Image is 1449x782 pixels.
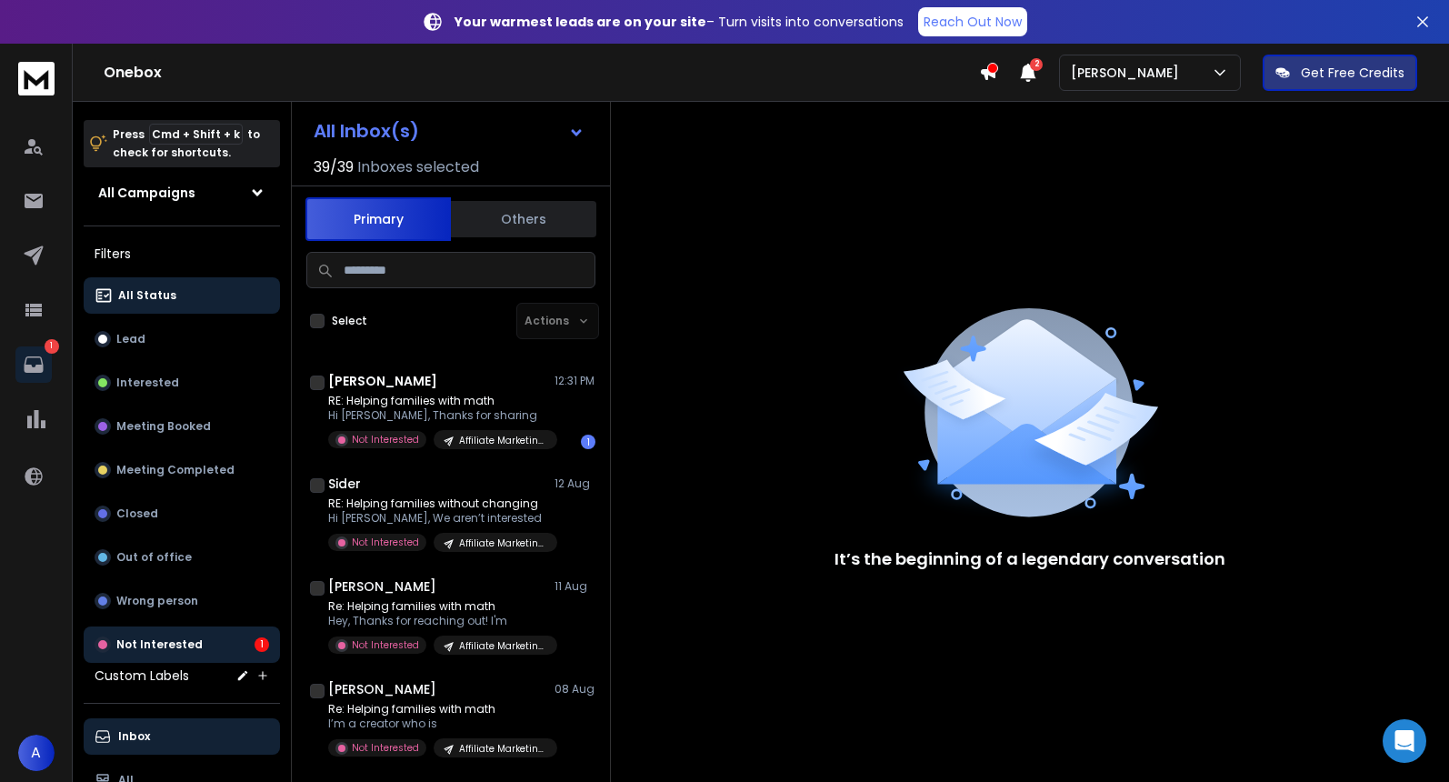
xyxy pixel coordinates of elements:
a: Reach Out Now [918,7,1027,36]
button: Inbox [84,718,280,755]
button: Get Free Credits [1263,55,1417,91]
p: Not Interested [352,638,419,652]
label: Select [332,314,367,328]
h1: All Campaigns [98,184,195,202]
p: Affiliate Marketing for Bloggers 2 [459,639,546,653]
a: 1 [15,346,52,383]
p: All Status [118,288,176,303]
p: Not Interested [352,536,419,549]
p: Hey, Thanks for reaching out! I'm [328,614,546,628]
div: 1 [581,435,595,449]
p: Interested [116,376,179,390]
button: Closed [84,496,280,532]
button: All Campaigns [84,175,280,211]
div: Open Intercom Messenger [1383,719,1426,763]
img: logo [18,62,55,95]
p: Meeting Completed [116,463,235,477]
p: Re: Helping families with math [328,702,546,717]
button: Wrong person [84,583,280,619]
p: 1 [45,339,59,354]
p: 12 Aug [555,476,595,491]
h1: Onebox [104,62,979,84]
span: 2 [1030,58,1043,71]
p: Lead [116,332,145,346]
button: Interested [84,365,280,401]
button: All Status [84,277,280,314]
p: It’s the beginning of a legendary conversation [834,546,1225,572]
p: Not Interested [352,433,419,446]
p: Hi [PERSON_NAME], Thanks for sharing [328,408,546,423]
p: Meeting Booked [116,419,211,434]
p: [PERSON_NAME] [1071,64,1186,82]
h3: Filters [84,241,280,266]
button: Meeting Booked [84,408,280,445]
button: Out of office [84,539,280,576]
p: Closed [116,506,158,521]
button: Meeting Completed [84,452,280,488]
h1: [PERSON_NAME] [328,372,437,390]
p: Affiliate Marketing for Bloggers 2 [459,536,546,550]
button: All Inbox(s) [299,113,599,149]
p: Affiliate Marketing for Bloggers 2 [459,742,546,756]
h3: Custom Labels [95,667,189,685]
button: A [18,735,55,771]
p: Wrong person [116,594,198,608]
p: 12:31 PM [555,374,595,388]
p: I’m a creator who is [328,717,546,731]
p: Hi [PERSON_NAME], We aren’t interested [328,511,546,526]
h1: All Inbox(s) [314,122,419,140]
span: 39 / 39 [314,156,354,178]
p: Affiliate Marketing for Bloggers 2 [459,434,546,447]
p: 08 Aug [555,682,595,697]
p: 11 Aug [555,579,595,594]
button: Lead [84,321,280,357]
p: Not Interested [352,741,419,755]
p: Reach Out Now [924,13,1022,31]
h1: [PERSON_NAME] [328,680,436,698]
h1: [PERSON_NAME] [328,577,436,596]
p: Not Interested [116,637,203,652]
p: Out of office [116,550,192,565]
button: Primary [305,197,451,241]
button: Not Interested1 [84,627,280,663]
p: Inbox [118,729,150,744]
h3: Inboxes selected [357,156,479,178]
strong: Your warmest leads are on your site [455,13,706,31]
p: Re: Helping families with math [328,599,546,614]
span: Cmd + Shift + k [149,124,243,145]
h1: Sider [328,475,361,493]
p: Get Free Credits [1301,64,1404,82]
button: Others [451,199,596,239]
p: – Turn visits into conversations [455,13,904,31]
div: 1 [255,637,269,652]
p: RE: Helping families with math [328,394,546,408]
p: RE: Helping families without changing [328,496,546,511]
p: Press to check for shortcuts. [113,125,260,162]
